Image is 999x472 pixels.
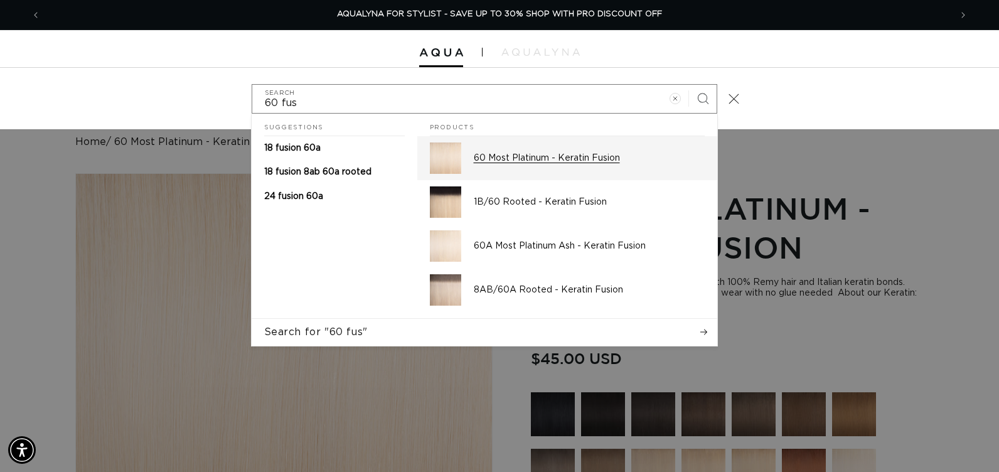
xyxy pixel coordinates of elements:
[430,274,461,306] img: 8AB/60A Rooted - Keratin Fusion
[8,436,36,464] div: Accessibility Menu
[501,48,580,56] img: aqualyna.com
[430,230,461,262] img: 60A Most Platinum Ash - Keratin Fusion
[22,3,50,27] button: Previous announcement
[264,142,321,154] p: 18 fusion 60a
[417,136,717,180] a: 60 Most Platinum - Keratin Fusion
[264,192,323,201] span: 24 fusion 60a
[264,168,371,176] span: 18 fusion 8ab 60a rooted
[661,85,689,112] button: Clear search term
[474,153,705,164] p: 60 Most Platinum - Keratin Fusion
[430,142,461,174] img: 60 Most Platinum - Keratin Fusion
[264,114,405,137] h2: Suggestions
[474,196,705,208] p: 1B/60 Rooted - Keratin Fusion
[936,412,999,472] iframe: Chat Widget
[264,144,321,153] span: 18 fusion 60a
[264,191,323,202] p: 24 fusion 60a
[949,3,977,27] button: Next announcement
[689,85,717,112] button: Search
[430,114,705,137] h2: Products
[474,284,705,296] p: 8AB/60A Rooted - Keratin Fusion
[417,268,717,312] a: 8AB/60A Rooted - Keratin Fusion
[252,136,417,160] a: 18 fusion 60a
[419,48,463,57] img: Aqua Hair Extensions
[474,240,705,252] p: 60A Most Platinum Ash - Keratin Fusion
[417,224,717,268] a: 60A Most Platinum Ash - Keratin Fusion
[252,185,417,208] a: 24 fusion 60a
[252,85,717,113] input: Search
[430,186,461,218] img: 1B/60 Rooted - Keratin Fusion
[337,10,662,18] span: AQUALYNA FOR STYLIST - SAVE UP TO 30% SHOP WITH PRO DISCOUNT OFF
[417,180,717,224] a: 1B/60 Rooted - Keratin Fusion
[264,166,371,178] p: 18 fusion 8ab 60a rooted
[720,85,748,112] button: Close
[264,325,368,339] span: Search for "60 fus"
[252,160,417,184] a: 18 fusion 8ab 60a rooted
